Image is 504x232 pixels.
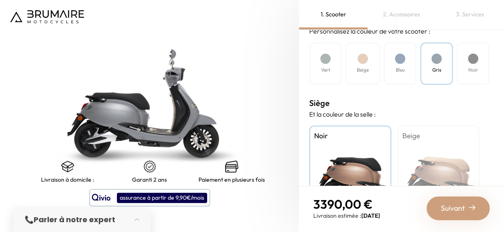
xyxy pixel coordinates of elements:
button: assurance à partir de 9,90€/mois [89,189,210,206]
img: shipping.png [61,160,74,173]
p: 3390,00 € [313,197,380,212]
img: credit-cards.png [225,160,238,173]
h3: Siège [309,97,494,109]
p: Livraison à domicile : [41,176,94,183]
p: Livraison estimée : [313,212,380,220]
h4: Gris [432,66,441,74]
div: assurance à partir de 9,90€/mois [117,193,207,203]
span: [DATE] [361,212,380,219]
h4: Noir [314,131,386,141]
p: Paiement en plusieurs fois [198,176,265,183]
p: Personnalisez la couleur de votre scooter : [309,26,494,36]
img: logo qivio [92,193,111,203]
h4: Noir [468,66,478,74]
h4: Beige [357,66,369,74]
h4: Bleu [396,66,405,74]
img: certificat-de-garantie.png [143,160,156,173]
h4: Vert [321,66,330,74]
p: Et la couleur de la selle : [309,109,494,119]
span: Suivant [441,203,465,214]
h4: Beige [402,131,474,141]
p: Garanti 2 ans [132,176,167,183]
img: Logo de Brumaire [10,10,84,23]
img: right-arrow-2.png [469,204,475,211]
